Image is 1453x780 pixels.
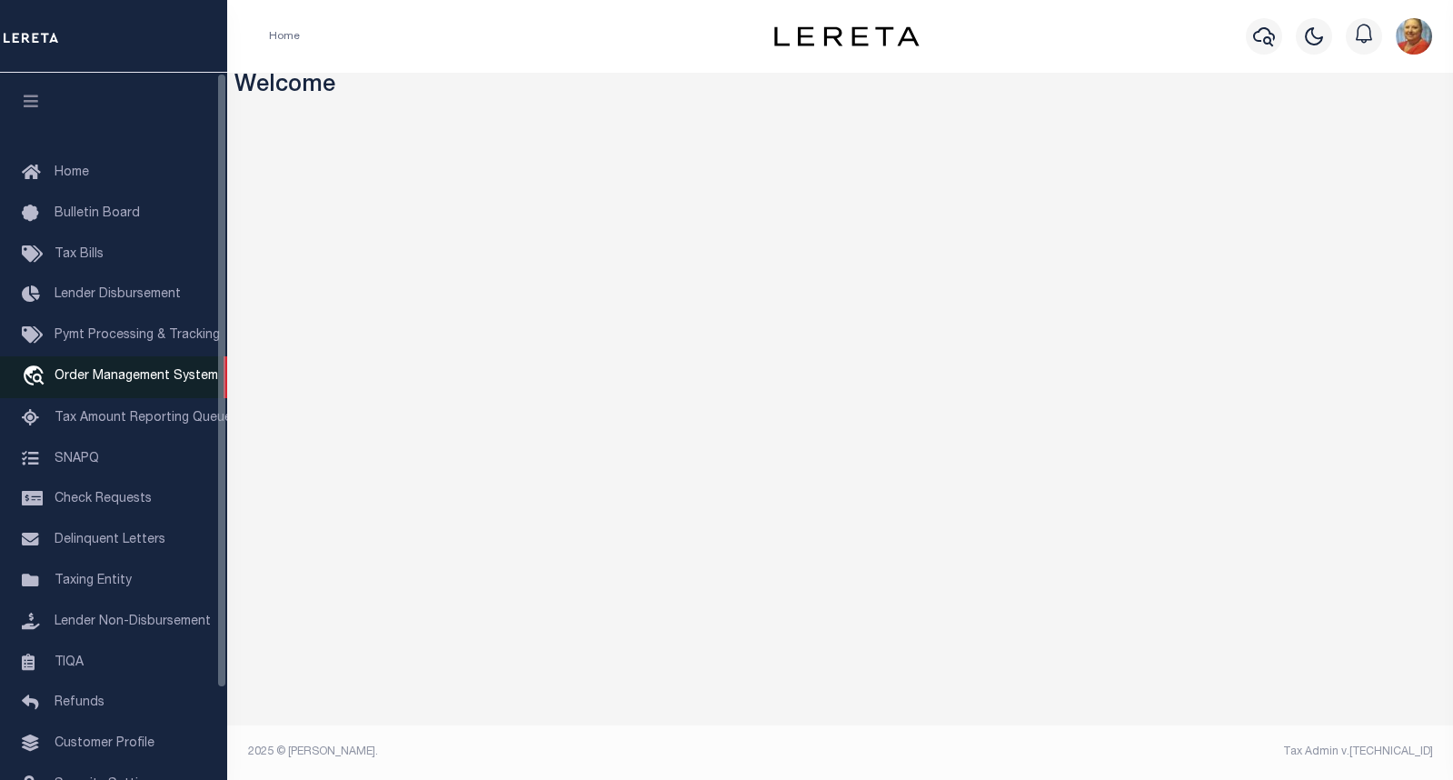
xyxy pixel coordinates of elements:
[234,73,1447,101] h3: Welcome
[55,412,232,425] span: Tax Amount Reporting Queue
[269,28,300,45] li: Home
[55,248,104,261] span: Tax Bills
[55,655,84,668] span: TIQA
[55,615,211,628] span: Lender Non-Disbursement
[55,696,104,709] span: Refunds
[55,207,140,220] span: Bulletin Board
[55,288,181,301] span: Lender Disbursement
[55,370,218,383] span: Order Management System
[55,166,89,179] span: Home
[55,737,154,750] span: Customer Profile
[234,744,841,760] div: 2025 © [PERSON_NAME].
[55,329,220,342] span: Pymt Processing & Tracking
[55,534,165,546] span: Delinquent Letters
[55,575,132,587] span: Taxing Entity
[55,493,152,505] span: Check Requests
[22,365,51,389] i: travel_explore
[854,744,1433,760] div: Tax Admin v.[TECHNICAL_ID]
[55,452,99,465] span: SNAPQ
[774,26,920,46] img: logo-dark.svg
